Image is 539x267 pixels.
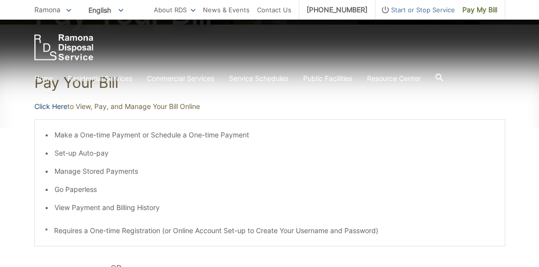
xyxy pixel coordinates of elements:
span: English [81,2,131,18]
li: View Payment and Billing History [55,202,495,213]
a: Contact Us [257,4,291,15]
p: * Requires a One-time Registration (or Online Account Set-up to Create Your Username and Password) [45,225,495,236]
a: About RDS [154,4,196,15]
li: Go Paperless [55,184,495,195]
a: Residential Services [68,73,132,84]
a: News & Events [203,4,250,15]
a: Home [34,73,53,84]
li: Make a One-time Payment or Schedule a One-time Payment [55,130,495,140]
a: Click Here [34,101,67,112]
p: to View, Pay, and Manage Your Bill Online [34,101,505,112]
li: Manage Stored Payments [55,166,495,177]
a: Resource Center [367,73,421,84]
span: Ramona [34,5,60,14]
span: Pay My Bill [462,4,497,15]
a: Commercial Services [147,73,214,84]
a: Service Schedules [229,73,288,84]
a: EDCD logo. Return to the homepage. [34,34,93,60]
li: Set-up Auto-pay [55,148,495,159]
a: Public Facilities [303,73,352,84]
